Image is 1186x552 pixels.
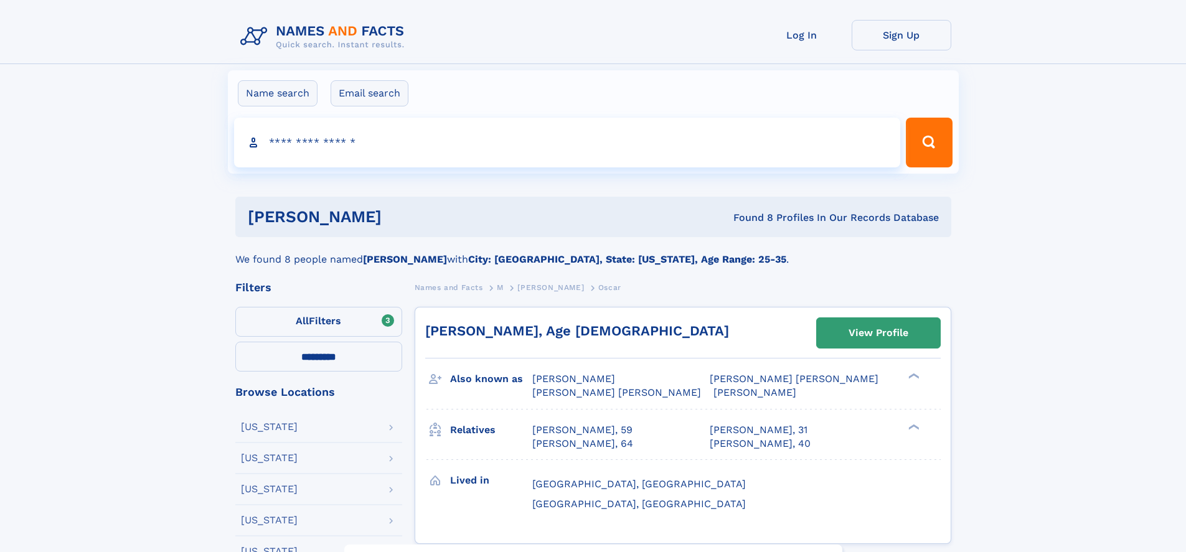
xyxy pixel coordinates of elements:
a: [PERSON_NAME], 40 [710,437,811,451]
div: ❯ [905,372,920,380]
label: Name search [238,80,318,106]
a: [PERSON_NAME] [517,279,584,295]
label: Email search [331,80,408,106]
div: [US_STATE] [241,484,298,494]
div: Filters [235,282,402,293]
span: [GEOGRAPHIC_DATA], [GEOGRAPHIC_DATA] [532,498,746,510]
div: [US_STATE] [241,422,298,432]
a: View Profile [817,318,940,348]
h3: Lived in [450,470,532,491]
label: Filters [235,307,402,337]
a: Log In [752,20,852,50]
div: ❯ [905,423,920,431]
span: [GEOGRAPHIC_DATA], [GEOGRAPHIC_DATA] [532,478,746,490]
h3: Also known as [450,368,532,390]
a: [PERSON_NAME], 59 [532,423,633,437]
span: [PERSON_NAME] [532,373,615,385]
a: [PERSON_NAME], 64 [532,437,633,451]
div: [US_STATE] [241,453,298,463]
span: All [296,315,309,327]
a: M [497,279,504,295]
a: Names and Facts [415,279,483,295]
b: City: [GEOGRAPHIC_DATA], State: [US_STATE], Age Range: 25-35 [468,253,786,265]
button: Search Button [906,118,952,167]
span: Oscar [598,283,621,292]
a: [PERSON_NAME], 31 [710,423,807,437]
h3: Relatives [450,419,532,441]
a: [PERSON_NAME], Age [DEMOGRAPHIC_DATA] [425,323,729,339]
div: Browse Locations [235,386,402,398]
div: Found 8 Profiles In Our Records Database [557,211,939,225]
b: [PERSON_NAME] [363,253,447,265]
img: Logo Names and Facts [235,20,415,54]
span: [PERSON_NAME] [PERSON_NAME] [710,373,878,385]
div: View Profile [849,319,908,347]
div: [US_STATE] [241,515,298,525]
input: search input [234,118,901,167]
span: [PERSON_NAME] [713,386,796,398]
a: Sign Up [852,20,951,50]
h1: [PERSON_NAME] [248,209,558,225]
span: [PERSON_NAME] [517,283,584,292]
div: We found 8 people named with . [235,237,951,267]
span: M [497,283,504,292]
span: [PERSON_NAME] [PERSON_NAME] [532,386,701,398]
